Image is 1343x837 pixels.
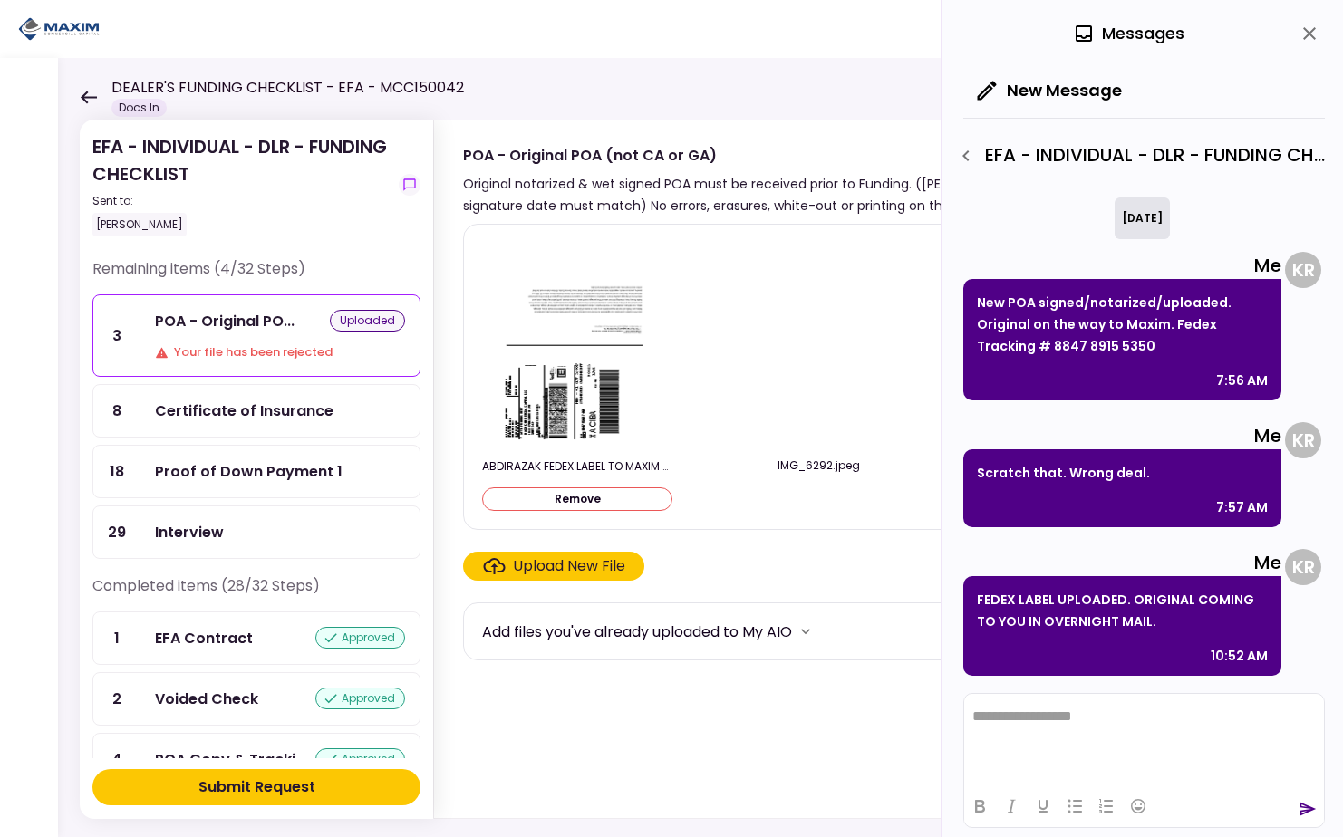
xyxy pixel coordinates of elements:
div: K R [1285,549,1321,585]
button: New Message [963,67,1136,114]
a: 2Voided Checkapproved [92,672,420,726]
div: 4 [93,734,140,785]
p: Scratch that. Wrong deal. [977,462,1268,484]
div: 3 [93,295,140,376]
a: 29Interview [92,505,420,559]
button: Submit Request [92,769,420,805]
div: 7:57 AM [1216,496,1268,518]
div: EFA - INDIVIDUAL - DLR - FUNDING CHECKLIST [92,133,391,236]
div: Certificate of Insurance [155,399,333,422]
div: Docs In [111,99,167,117]
div: Messages [1073,20,1184,47]
div: Completed items (28/32 Steps) [92,575,420,611]
div: approved [315,627,405,649]
a: 8Certificate of Insurance [92,384,420,438]
button: close [1294,18,1325,49]
div: Sent to: [92,193,391,209]
div: Me [963,252,1281,279]
div: Remaining items (4/32 Steps) [92,258,420,294]
div: 8 [93,385,140,437]
div: K R [1285,252,1321,288]
div: POA - Original POA (not CA or GA) [155,310,295,332]
div: 18 [93,446,140,497]
button: send [1299,800,1317,818]
div: [PERSON_NAME] [92,213,187,236]
div: ABDIRAZAK FEDEX LABEL TO MAXIM 2.pdf [482,458,672,475]
button: Italic [996,794,1027,819]
div: K R [1285,422,1321,458]
div: Your file has been rejected [155,343,405,361]
div: 10:52 AM [1211,645,1268,667]
button: show-messages [399,174,420,196]
div: 29 [93,506,140,558]
div: Upload New File [513,555,625,577]
div: uploaded [330,310,405,332]
img: Partner icon [18,15,100,43]
p: New POA signed/notarized/uploaded. Original on the way to Maxim. Fedex Tracking # 8847 8915 5350 [977,292,1268,357]
div: 7:56 AM [1216,370,1268,391]
div: Submit Request [198,776,315,798]
a: 18Proof of Down Payment 1 [92,445,420,498]
a: 4POA Copy & Tracking Receiptapproved [92,733,420,786]
button: Emojis [1123,794,1154,819]
div: Add files you've already uploaded to My AIO [482,621,792,643]
div: IMG_6292.jpeg [723,457,913,474]
div: Me [963,422,1281,449]
div: EFA - INDIVIDUAL - DLR - FUNDING CHECKLIST - POA - Original POA (not CA or GA) [951,140,1325,171]
div: Original notarized & wet signed POA must be received prior to Funding. ([PERSON_NAME]'s and custo... [463,173,1162,216]
h1: DEALER'S FUNDING CHECKLIST - EFA - MCC150042 [111,77,464,99]
div: 1 [93,612,140,664]
div: 2 [93,673,140,725]
div: Voided Check [155,688,258,710]
div: POA Copy & Tracking Receipt [155,748,306,771]
div: POA - Original POA (not CA or GA) [463,144,1162,167]
button: Numbered list [1091,794,1122,819]
button: Underline [1028,794,1058,819]
button: Bullet list [1059,794,1090,819]
div: EFA Contract [155,627,253,649]
div: POA - Original POA (not CA or GA)Original notarized & wet signed POA must be received prior to Fu... [433,120,1307,819]
button: Remove [482,487,672,511]
a: 3POA - Original POA (not CA or GA)uploadedYour file has been rejected [92,294,420,377]
button: Bold [964,794,995,819]
iframe: Rich Text Area [964,694,1324,784]
a: 1EFA Contractapproved [92,611,420,665]
div: Interview [155,521,224,544]
div: approved [315,688,405,709]
div: Me [963,549,1281,576]
div: Proof of Down Payment 1 [155,460,343,483]
div: approved [315,748,405,770]
div: [DATE] [1115,197,1170,239]
span: Click here to upload the required document [463,552,644,581]
p: FEDEX LABEL UPLOADED. ORIGINAL COMING TO YOU IN OVERNIGHT MAIL. [977,589,1268,632]
button: more [792,618,819,645]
